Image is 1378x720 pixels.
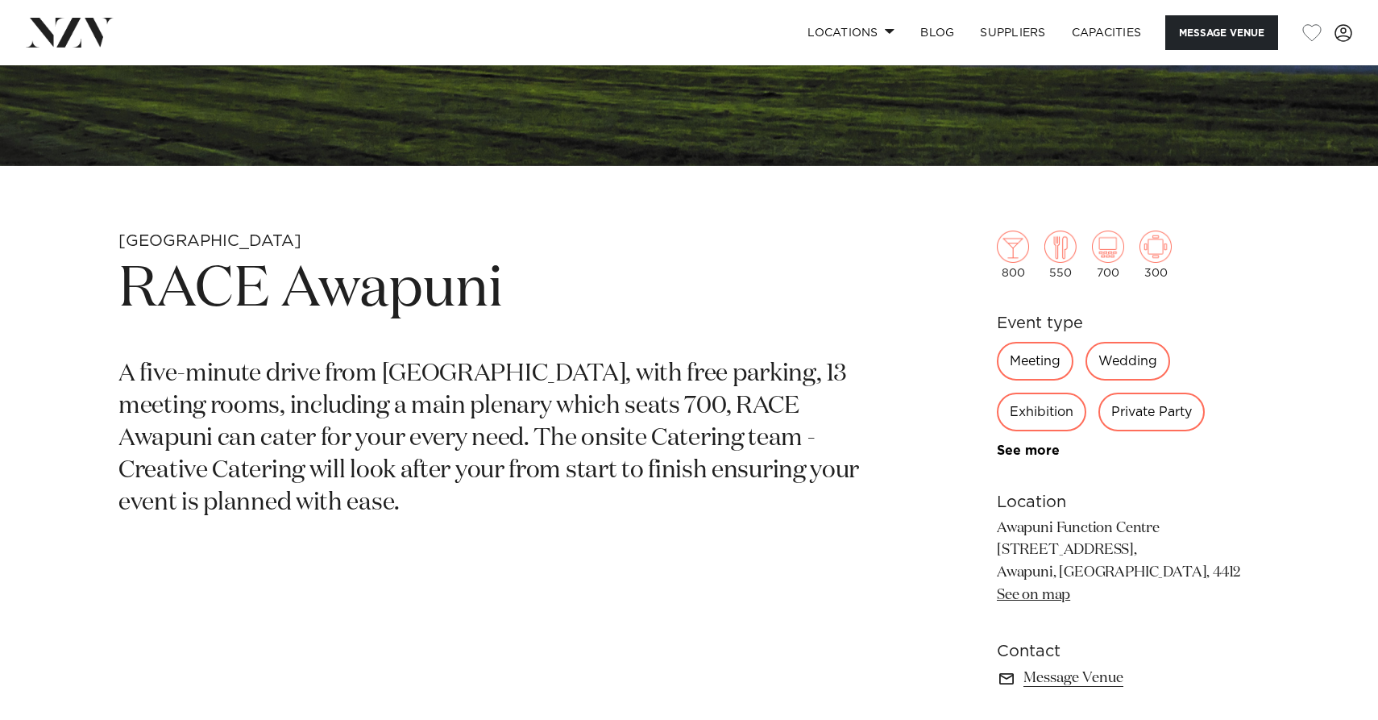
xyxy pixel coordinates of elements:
p: A five-minute drive from [GEOGRAPHIC_DATA], with free parking, 13 meeting rooms, including a main... [118,359,882,519]
div: Exhibition [997,393,1086,431]
img: theatre.png [1092,231,1124,263]
div: 550 [1044,231,1077,279]
a: BLOG [907,15,967,50]
small: [GEOGRAPHIC_DATA] [118,233,301,249]
button: Message Venue [1165,15,1278,50]
h1: RACE Awapuni [118,253,882,327]
a: SUPPLIERS [967,15,1058,50]
p: Awapuni Function Centre [STREET_ADDRESS], Awapuni, [GEOGRAPHIC_DATA], 4412 [997,518,1260,608]
div: Meeting [997,342,1073,381]
img: meeting.png [1139,231,1172,263]
h6: Contact [997,639,1260,664]
img: nzv-logo.png [26,18,114,47]
a: Message Venue [997,667,1260,689]
div: 300 [1139,231,1172,279]
div: 800 [997,231,1029,279]
div: Private Party [1098,393,1205,431]
img: cocktail.png [997,231,1029,263]
div: Wedding [1085,342,1170,381]
a: Locations [795,15,907,50]
a: See on map [997,588,1070,602]
h6: Location [997,490,1260,514]
h6: Event type [997,311,1260,335]
a: Capacities [1059,15,1155,50]
img: dining.png [1044,231,1077,263]
div: 700 [1092,231,1124,279]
